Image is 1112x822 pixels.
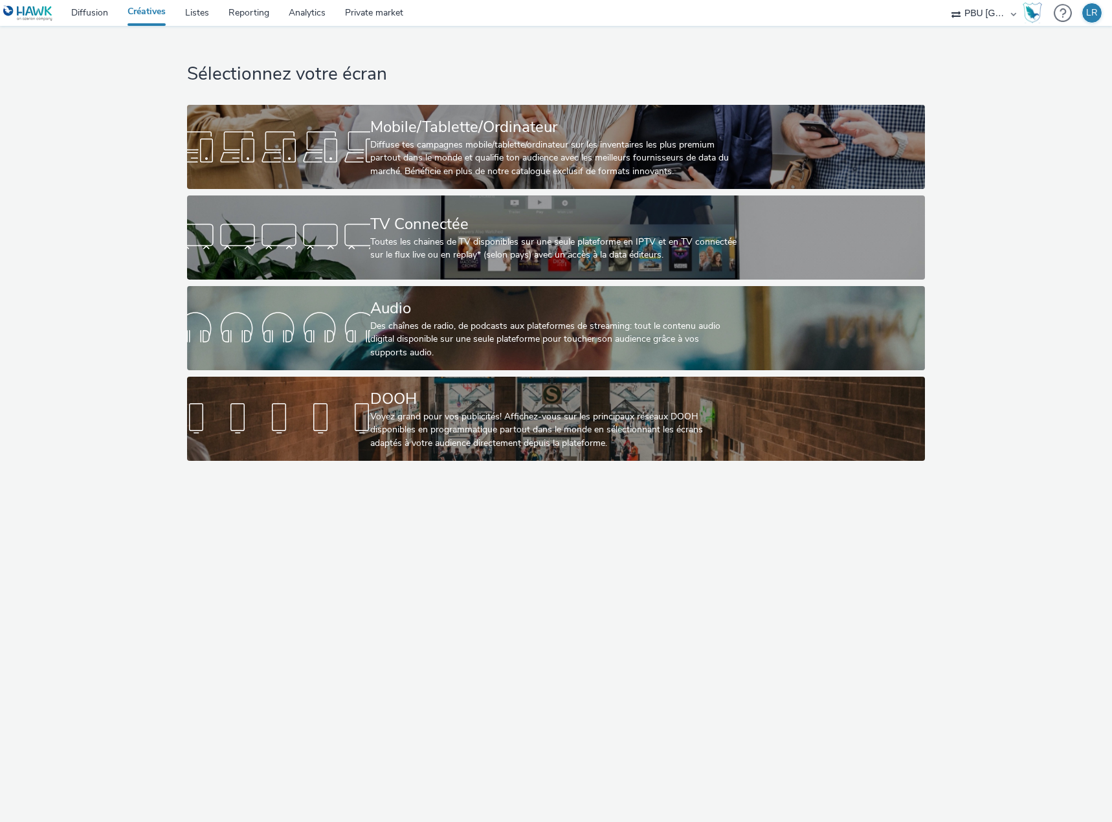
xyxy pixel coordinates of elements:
div: Diffuse tes campagnes mobile/tablette/ordinateur sur les inventaires les plus premium partout dan... [370,139,737,178]
a: Hawk Academy [1023,3,1047,23]
img: Hawk Academy [1023,3,1042,23]
div: LR [1086,3,1098,23]
h1: Sélectionnez votre écran [187,62,926,87]
div: Toutes les chaines de TV disponibles sur une seule plateforme en IPTV et en TV connectée sur le f... [370,236,737,262]
div: Audio [370,297,737,320]
a: TV ConnectéeToutes les chaines de TV disponibles sur une seule plateforme en IPTV et en TV connec... [187,195,926,280]
div: DOOH [370,388,737,410]
a: AudioDes chaînes de radio, de podcasts aux plateformes de streaming: tout le contenu audio digita... [187,286,926,370]
a: DOOHVoyez grand pour vos publicités! Affichez-vous sur les principaux réseaux DOOH disponibles en... [187,377,926,461]
div: Des chaînes de radio, de podcasts aux plateformes de streaming: tout le contenu audio digital dis... [370,320,737,359]
div: Voyez grand pour vos publicités! Affichez-vous sur les principaux réseaux DOOH disponibles en pro... [370,410,737,450]
img: undefined Logo [3,5,53,21]
div: TV Connectée [370,213,737,236]
div: Mobile/Tablette/Ordinateur [370,116,737,139]
a: Mobile/Tablette/OrdinateurDiffuse tes campagnes mobile/tablette/ordinateur sur les inventaires le... [187,105,926,189]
